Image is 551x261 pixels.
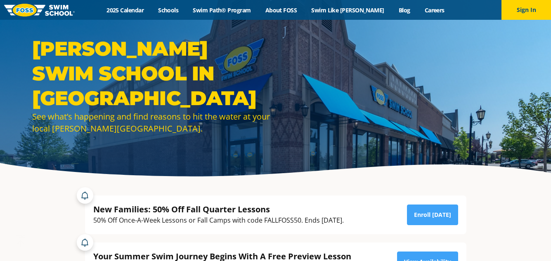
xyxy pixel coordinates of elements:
[186,6,258,14] a: Swim Path® Program
[93,204,344,215] div: New Families: 50% Off Fall Quarter Lessons
[151,6,186,14] a: Schools
[16,234,26,247] div: TOP
[407,205,458,225] a: Enroll [DATE]
[93,215,344,226] div: 50% Off Once-A-Week Lessons or Fall Camps with code FALLFOSS50. Ends [DATE].
[99,6,151,14] a: 2025 Calendar
[4,4,75,16] img: FOSS Swim School Logo
[417,6,452,14] a: Careers
[32,36,272,111] h1: [PERSON_NAME] Swim School in [GEOGRAPHIC_DATA]
[391,6,417,14] a: Blog
[258,6,304,14] a: About FOSS
[32,111,272,134] div: See what’s happening and find reasons to hit the water at your local [PERSON_NAME][GEOGRAPHIC_DATA].
[304,6,392,14] a: Swim Like [PERSON_NAME]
